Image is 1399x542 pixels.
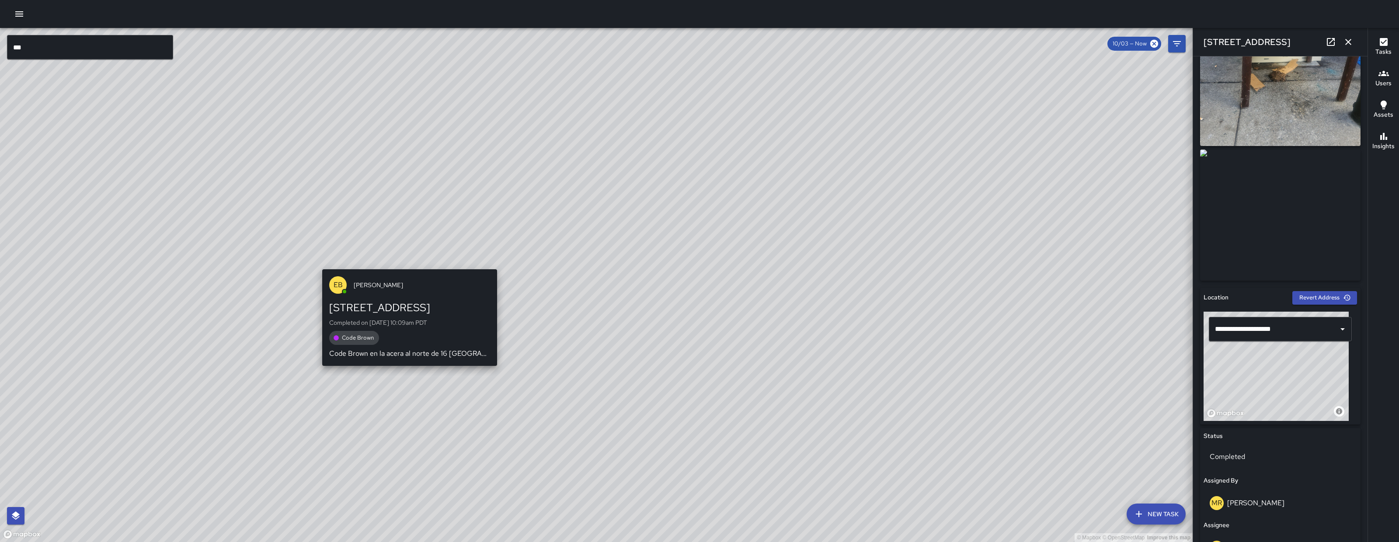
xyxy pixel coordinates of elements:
div: 10/03 — Now [1107,37,1161,51]
img: request_images%2F6195f264-8161-4f47-a327-f8708c5f8c41 [1200,15,1361,146]
p: Completed on [DATE] 10:09am PDT [329,318,490,327]
button: Users [1368,63,1399,94]
span: Code Brown [337,334,379,342]
h6: [STREET_ADDRESS] [1204,35,1291,49]
h6: Location [1204,293,1228,302]
span: [PERSON_NAME] [354,281,490,289]
p: MR [1211,498,1222,508]
span: 10/03 — Now [1107,39,1152,48]
h6: Assets [1374,110,1393,120]
button: EB[PERSON_NAME][STREET_ADDRESS]Completed on [DATE] 10:09am PDTCode BrownCode Brown en la acera al... [322,269,497,365]
button: Revert Address [1292,291,1357,305]
button: Assets [1368,94,1399,126]
h6: Assigned By [1204,476,1238,486]
button: New Task [1127,504,1186,525]
p: Code Brown en la acera al norte de 16 [GEOGRAPHIC_DATA] [329,348,490,359]
img: request_images%2F8a1f7c50-a209-11f0-8f4f-9f9a51630585 [1200,149,1361,281]
button: Tasks [1368,31,1399,63]
h6: Status [1204,431,1223,441]
h6: Tasks [1375,47,1392,57]
button: Open [1336,323,1349,335]
h6: Users [1375,79,1392,88]
button: Insights [1368,126,1399,157]
h6: Insights [1372,142,1395,151]
p: [PERSON_NAME] [1227,498,1284,507]
h6: Assignee [1204,521,1229,530]
p: Completed [1210,452,1351,462]
p: EB [334,280,343,290]
div: [STREET_ADDRESS] [329,301,490,315]
button: Filters [1168,35,1186,52]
